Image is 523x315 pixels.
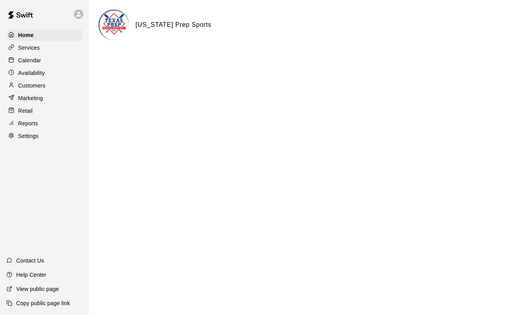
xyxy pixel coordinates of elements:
[6,92,83,104] a: Marketing
[6,67,83,79] a: Availability
[6,54,83,66] a: Calendar
[18,82,45,89] p: Customers
[18,56,41,64] p: Calendar
[6,130,83,142] a: Settings
[18,44,40,52] p: Services
[18,119,38,127] p: Reports
[18,107,33,115] p: Retail
[16,257,44,265] p: Contact Us
[18,94,43,102] p: Marketing
[100,11,129,40] img: Texas Prep Sports logo
[18,69,45,77] p: Availability
[18,31,34,39] p: Home
[6,80,83,91] a: Customers
[18,132,39,140] p: Settings
[16,285,59,293] p: View public page
[6,105,83,117] a: Retail
[6,117,83,129] a: Reports
[6,29,83,41] a: Home
[135,20,211,30] h6: [US_STATE] Prep Sports
[6,42,83,54] a: Services
[16,299,70,307] p: Copy public page link
[16,271,46,279] p: Help Center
